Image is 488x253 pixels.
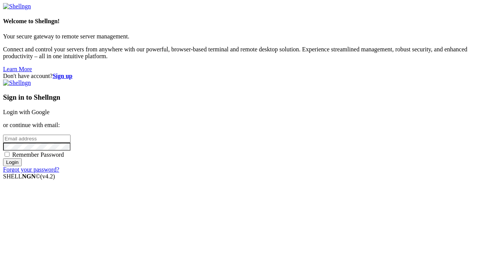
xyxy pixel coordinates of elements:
span: 4.2.0 [40,173,55,180]
p: or continue with email: [3,122,485,129]
span: Remember Password [12,151,64,158]
input: Email address [3,135,71,143]
img: Shellngn [3,80,31,86]
a: Sign up [53,73,72,79]
input: Remember Password [5,152,10,157]
input: Login [3,158,22,166]
p: Connect and control your servers from anywhere with our powerful, browser-based terminal and remo... [3,46,485,60]
a: Login with Google [3,109,50,115]
img: Shellngn [3,3,31,10]
h3: Sign in to Shellngn [3,93,485,102]
div: Don't have account? [3,73,485,80]
b: NGN [22,173,36,180]
h4: Welcome to Shellngn! [3,18,485,25]
a: Forgot your password? [3,166,59,173]
p: Your secure gateway to remote server management. [3,33,485,40]
a: Learn More [3,66,32,72]
span: SHELL © [3,173,55,180]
